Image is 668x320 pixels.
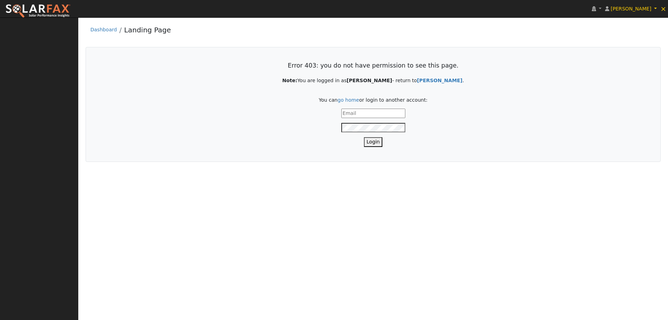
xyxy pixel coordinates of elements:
[337,97,359,103] a: go home
[347,78,392,83] strong: [PERSON_NAME]
[101,62,646,69] h3: Error 403: you do not have permission to see this page.
[417,78,462,83] strong: [PERSON_NAME]
[5,4,71,18] img: SolarFax
[101,96,646,104] p: You can or login to another account:
[117,25,171,39] li: Landing Page
[660,5,666,13] span: ×
[417,78,462,83] a: Back to User
[341,109,405,118] input: Email
[364,137,383,147] button: Login
[90,27,117,32] a: Dashboard
[282,78,297,83] strong: Note:
[611,6,651,11] span: [PERSON_NAME]
[101,77,646,84] p: You are logged in as - return to .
